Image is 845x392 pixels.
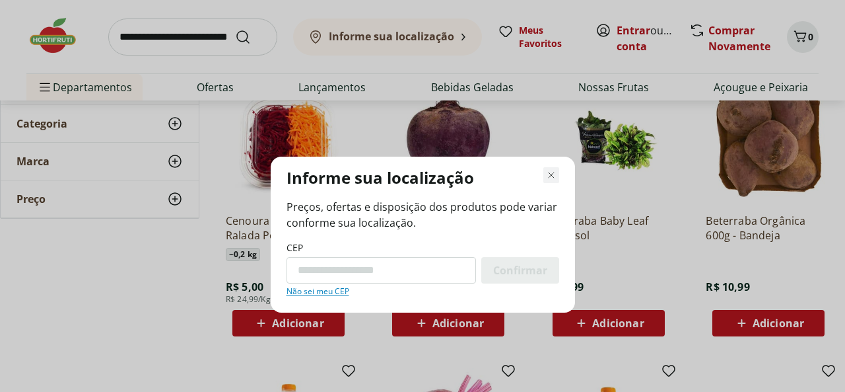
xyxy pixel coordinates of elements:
[271,157,575,313] div: Modal de regionalização
[287,286,349,297] a: Não sei meu CEP
[287,241,303,255] label: CEP
[287,167,474,188] p: Informe sua localização
[493,265,547,276] span: Confirmar
[481,257,559,284] button: Confirmar
[287,199,559,231] span: Preços, ofertas e disposição dos produtos pode variar conforme sua localização.
[543,167,559,183] button: Fechar modal de regionalização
